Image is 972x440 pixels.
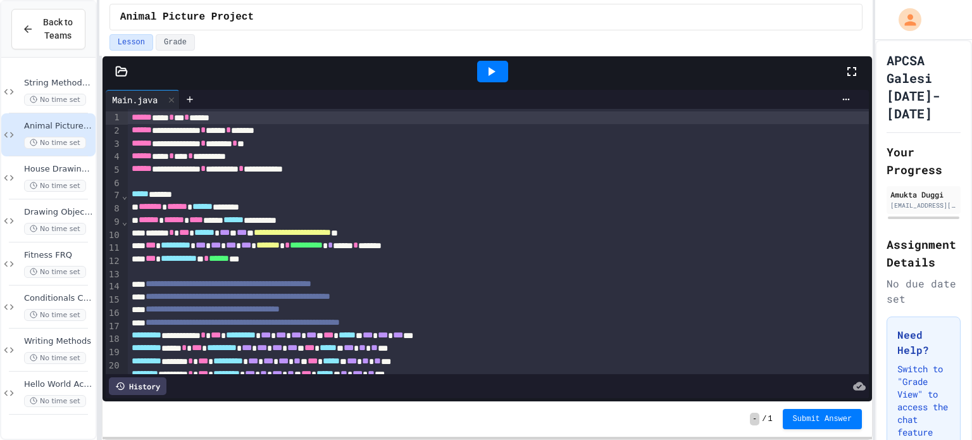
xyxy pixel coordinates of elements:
[106,111,121,125] div: 1
[867,334,959,388] iframe: chat widget
[106,177,121,190] div: 6
[24,164,93,175] span: House Drawing Classwork
[121,217,128,227] span: Fold line
[106,138,121,151] div: 3
[106,320,121,334] div: 17
[24,309,86,321] span: No time set
[890,201,957,210] div: [EMAIL_ADDRESS][DOMAIN_NAME]
[762,414,766,424] span: /
[106,346,121,360] div: 19
[24,395,86,407] span: No time set
[783,409,863,429] button: Submit Answer
[793,414,852,424] span: Submit Answer
[24,336,93,347] span: Writing Methods
[106,93,164,106] div: Main.java
[109,34,153,51] button: Lesson
[106,164,121,177] div: 5
[41,16,75,42] span: Back to Teams
[768,414,772,424] span: 1
[24,293,93,304] span: Conditionals Classwork
[106,255,121,268] div: 12
[24,352,86,364] span: No time set
[919,389,959,427] iframe: chat widget
[106,125,121,138] div: 2
[885,5,925,34] div: My Account
[887,236,961,271] h2: Assignment Details
[106,229,121,242] div: 10
[106,280,121,294] div: 14
[109,377,166,395] div: History
[121,191,128,201] span: Fold line
[24,379,93,390] span: Hello World Activity
[106,242,121,255] div: 11
[24,223,86,235] span: No time set
[156,34,195,51] button: Grade
[106,307,121,320] div: 16
[24,207,93,218] span: Drawing Objects in Java - HW Playposit Code
[106,90,180,109] div: Main.java
[887,51,961,122] h1: APCSA Galesi [DATE]-[DATE]
[24,94,86,106] span: No time set
[897,327,950,358] h3: Need Help?
[106,189,121,203] div: 7
[24,137,86,149] span: No time set
[11,9,85,49] button: Back to Teams
[106,360,121,373] div: 20
[887,276,961,306] div: No due date set
[106,203,121,216] div: 8
[106,333,121,346] div: 18
[24,78,93,89] span: String Methods Examples
[106,373,121,386] div: 21
[106,216,121,229] div: 9
[24,250,93,261] span: Fitness FRQ
[120,9,254,25] span: Animal Picture Project
[106,294,121,307] div: 15
[887,143,961,179] h2: Your Progress
[890,189,957,200] div: Amukta Duggi
[750,413,759,425] span: -
[106,268,121,281] div: 13
[24,121,93,132] span: Animal Picture Project
[106,151,121,164] div: 4
[24,266,86,278] span: No time set
[24,180,86,192] span: No time set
